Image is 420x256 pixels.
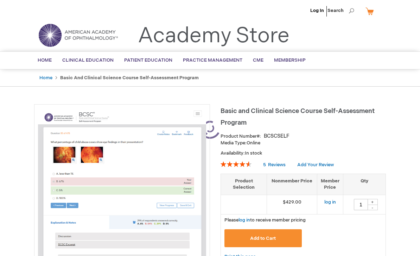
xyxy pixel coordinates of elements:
th: Nonmember Price [267,174,317,195]
a: Log In [310,8,324,13]
span: In stock [245,150,262,156]
div: - [367,205,378,210]
span: CME [253,57,263,63]
a: Home [39,75,52,81]
th: Qty [343,174,386,195]
div: + [367,199,378,205]
button: Add to Cart [224,229,302,247]
div: BCSCSELF [264,133,289,140]
span: Reviews [268,162,286,168]
strong: Product Number [221,133,261,139]
a: log in [324,199,336,205]
a: Add Your Review [297,162,334,168]
div: 92% [221,161,252,167]
span: Search [327,4,354,18]
td: $429.00 [267,195,317,214]
a: 5 Reviews [263,162,287,168]
strong: Basic and Clinical Science Course Self-Assessment Program [60,75,199,81]
input: Qty [354,199,368,210]
span: Add to Cart [250,236,276,241]
span: Clinical Education [62,57,114,63]
p: Availability: [221,150,386,157]
span: Basic and Clinical Science Course Self-Assessment Program [221,107,375,126]
span: Please to receive member pricing [224,217,306,223]
th: Product Selection [221,174,267,195]
a: Academy Store [138,23,289,49]
span: Home [38,57,52,63]
p: Online [221,140,386,146]
span: Practice Management [183,57,242,63]
a: log in [238,217,250,223]
span: Membership [274,57,306,63]
strong: Media Type: [221,140,247,146]
th: Member Price [317,174,343,195]
span: 5 [263,162,266,168]
span: Patient Education [124,57,172,63]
